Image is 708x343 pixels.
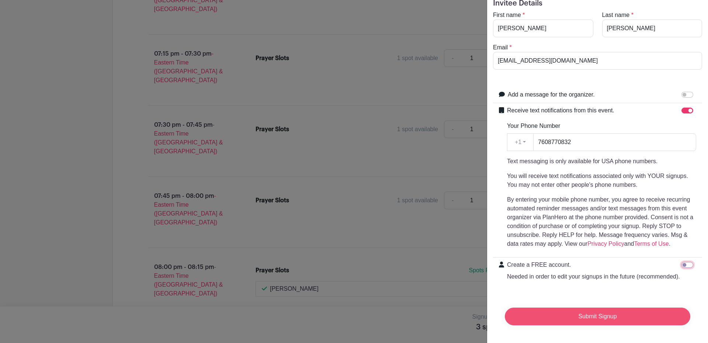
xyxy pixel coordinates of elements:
[507,133,534,151] button: +1
[505,308,690,325] input: Submit Signup
[507,122,560,130] label: Your Phone Number
[602,11,630,20] label: Last name
[493,11,521,20] label: First name
[507,260,680,269] p: Create a FREE account.
[507,272,680,281] p: Needed in order to edit your signups in the future (recommended).
[507,172,696,189] p: You will receive text notifications associated only with YOUR signups. You may not enter other pe...
[507,157,696,166] p: Text messaging is only available for USA phone numbers.
[634,241,669,247] a: Terms of Use
[508,90,595,99] label: Add a message for the organizer.
[507,106,614,115] label: Receive text notifications from this event.
[507,195,696,248] p: By entering your mobile phone number, you agree to receive recurring automated reminder messages ...
[493,43,508,52] label: Email
[587,241,624,247] a: Privacy Policy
